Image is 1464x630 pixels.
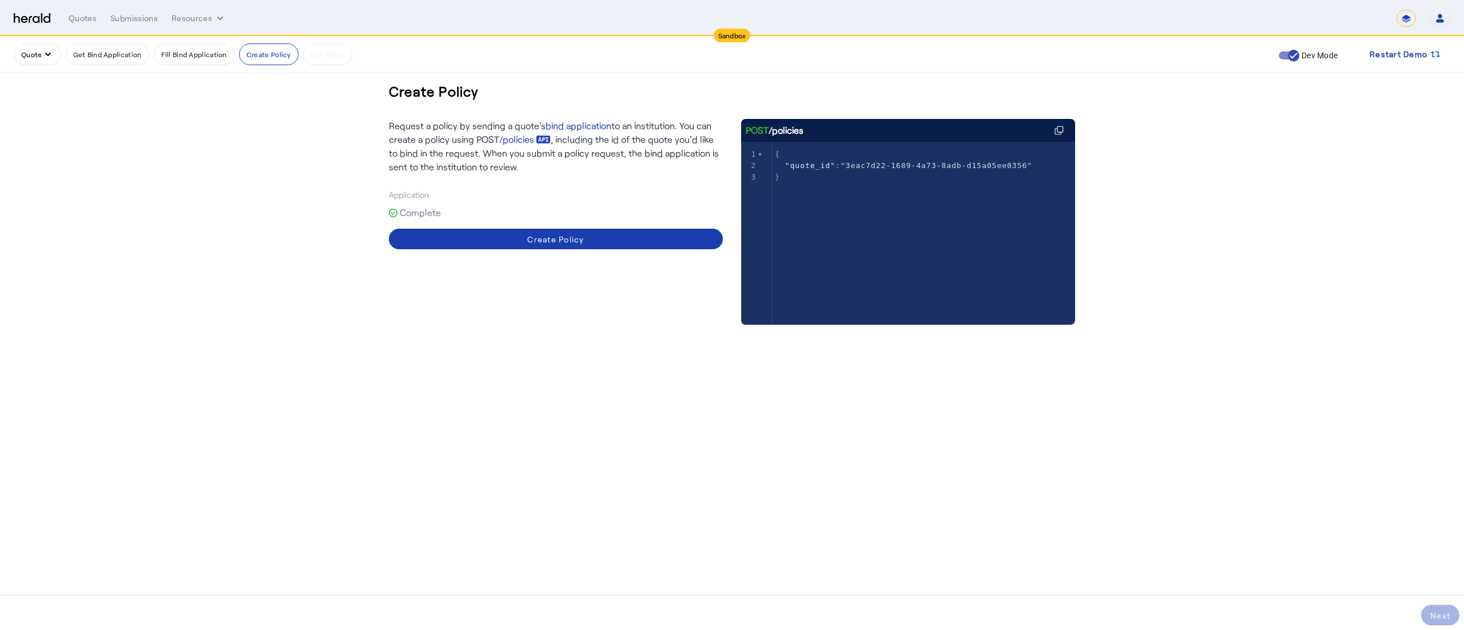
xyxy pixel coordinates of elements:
button: Create Policy [389,229,723,249]
div: Quotes [69,13,97,24]
a: /policies [499,133,551,146]
span: "3eac7d22-1689-4a73-8adb-d15a05ee0356" [841,161,1032,170]
span: Restart Demo [1370,47,1427,61]
img: Herald Logo [14,13,50,24]
button: Get Policy [303,43,352,65]
button: quote dropdown menu [14,43,61,65]
a: bind application [546,119,611,133]
div: 2 [741,160,758,172]
span: Complete [400,206,441,220]
label: Dev Mode [1299,50,1338,61]
span: { [775,150,780,158]
div: /policies [746,123,803,137]
button: Resources dropdown menu [172,13,226,24]
p: Request a policy by sending a quote's to an institution. You can create a policy using POST , inc... [389,119,723,188]
h3: Create Policy [389,82,479,101]
span: POST [746,123,769,137]
button: Create Policy [239,43,299,65]
button: Restart Demo [1360,44,1450,65]
button: Get Bind Application [66,43,149,65]
div: 1 [741,149,758,160]
div: Sandbox [714,29,751,42]
span: } [775,173,780,181]
div: Submissions [110,13,158,24]
button: Fill Bind Application [154,43,234,65]
div: 3 [741,172,758,183]
span: : [775,161,1032,170]
span: Application [389,172,429,204]
span: "quote_id" [785,161,836,170]
div: Create Policy [527,233,584,245]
